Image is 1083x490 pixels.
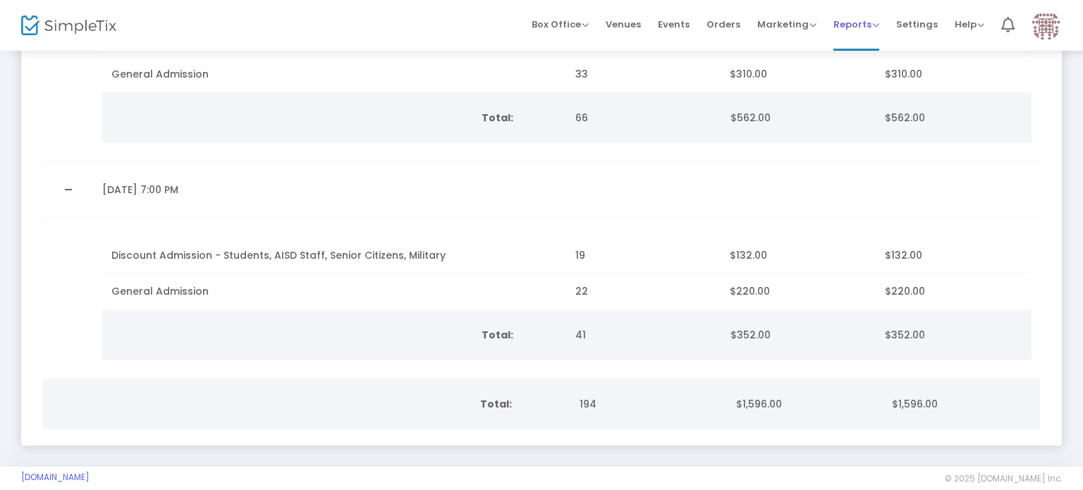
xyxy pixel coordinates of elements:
span: Events [658,6,690,42]
span: © 2025 [DOMAIN_NAME] Inc. [945,473,1062,484]
span: Box Office [532,18,589,31]
td: [DATE] 7:00 PM [94,161,567,219]
b: Total: [482,111,513,125]
span: 66 [575,111,588,125]
span: $1,596.00 [892,397,938,411]
span: $352.00 [730,328,771,342]
span: General Admission [111,67,209,81]
span: Help [955,18,984,31]
a: Collapse Details [51,178,85,201]
span: $310.00 [730,67,767,81]
b: Total: [480,397,512,411]
span: $562.00 [730,111,771,125]
span: $1,596.00 [736,397,782,411]
span: Settings [896,6,938,42]
div: Data table [103,20,1031,92]
span: Orders [706,6,740,42]
span: $132.00 [885,248,922,262]
span: General Admission [111,284,209,298]
span: Venues [606,6,641,42]
span: $352.00 [885,328,925,342]
span: 22 [575,284,588,298]
span: $220.00 [885,284,925,298]
b: Total: [482,328,513,342]
span: $132.00 [730,248,767,262]
div: Data table [103,238,1031,310]
a: [DOMAIN_NAME] [21,472,90,483]
span: 194 [580,397,596,411]
span: Reports [833,18,879,31]
span: 19 [575,248,585,262]
span: 33 [575,67,588,81]
span: Discount Admission - Students, AISD Staff, Senior Citizens, Military [111,248,446,262]
span: Marketing [757,18,816,31]
span: 41 [575,328,586,342]
span: $562.00 [885,111,925,125]
span: $220.00 [730,284,770,298]
div: Data table [43,379,1040,429]
span: $310.00 [885,67,922,81]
